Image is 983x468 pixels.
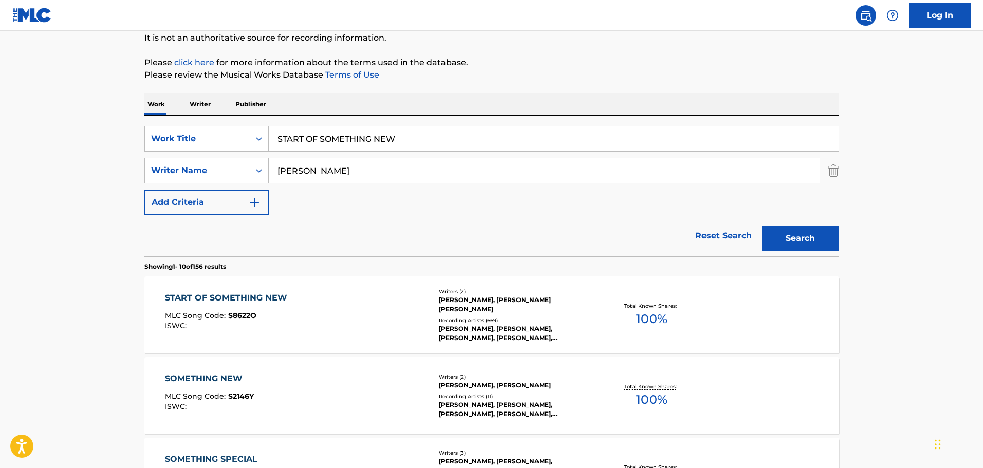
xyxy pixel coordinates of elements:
[636,310,667,328] span: 100 %
[856,5,876,26] a: Public Search
[860,9,872,22] img: search
[886,9,899,22] img: help
[624,383,679,390] p: Total Known Shares:
[828,158,839,183] img: Delete Criterion
[165,391,228,401] span: MLC Song Code :
[439,381,594,390] div: [PERSON_NAME], [PERSON_NAME]
[165,321,189,330] span: ISWC :
[248,196,261,209] img: 9d2ae6d4665cec9f34b9.svg
[228,311,256,320] span: S8622O
[144,93,168,115] p: Work
[882,5,903,26] div: Help
[144,126,839,256] form: Search Form
[439,316,594,324] div: Recording Artists ( 669 )
[144,276,839,353] a: START OF SOMETHING NEWMLC Song Code:S8622OISWC:Writers (2)[PERSON_NAME], [PERSON_NAME] [PERSON_NA...
[144,57,839,69] p: Please for more information about the terms used in the database.
[909,3,971,28] a: Log In
[228,391,254,401] span: S2146Y
[144,357,839,434] a: SOMETHING NEWMLC Song Code:S2146YISWC:Writers (2)[PERSON_NAME], [PERSON_NAME]Recording Artists (1...
[174,58,214,67] a: click here
[439,373,594,381] div: Writers ( 2 )
[165,311,228,320] span: MLC Song Code :
[932,419,983,468] iframe: Chat Widget
[624,302,679,310] p: Total Known Shares:
[439,324,594,343] div: [PERSON_NAME], [PERSON_NAME], [PERSON_NAME], [PERSON_NAME], [PERSON_NAME], DISNEY PEACEFUL PIANO ...
[439,400,594,419] div: [PERSON_NAME], [PERSON_NAME], [PERSON_NAME], [PERSON_NAME], [PERSON_NAME]
[636,390,667,409] span: 100 %
[12,8,52,23] img: MLC Logo
[144,69,839,81] p: Please review the Musical Works Database
[690,224,757,247] a: Reset Search
[165,453,263,465] div: SOMETHING SPECIAL
[165,372,254,385] div: SOMETHING NEW
[439,449,594,457] div: Writers ( 3 )
[439,288,594,295] div: Writers ( 2 )
[144,190,269,215] button: Add Criteria
[165,292,292,304] div: START OF SOMETHING NEW
[232,93,269,115] p: Publisher
[439,295,594,314] div: [PERSON_NAME], [PERSON_NAME] [PERSON_NAME]
[762,226,839,251] button: Search
[144,32,839,44] p: It is not an authoritative source for recording information.
[165,402,189,411] span: ISWC :
[151,133,244,145] div: Work Title
[187,93,214,115] p: Writer
[323,70,379,80] a: Terms of Use
[144,262,226,271] p: Showing 1 - 10 of 156 results
[935,429,941,460] div: Drag
[151,164,244,177] div: Writer Name
[439,392,594,400] div: Recording Artists ( 11 )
